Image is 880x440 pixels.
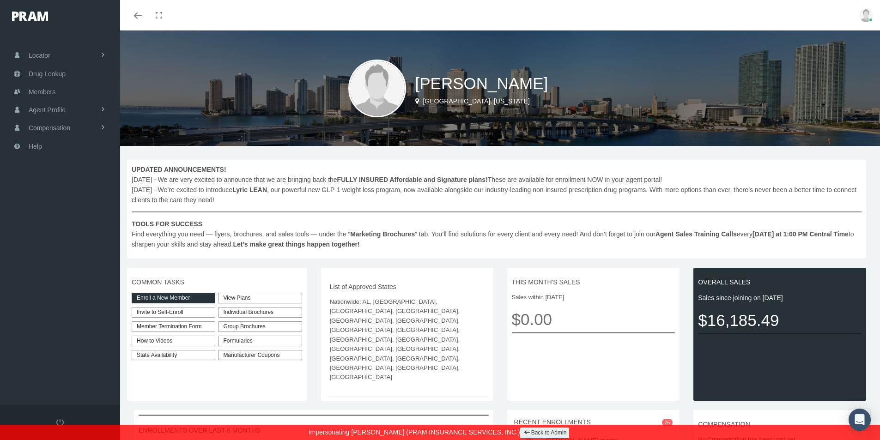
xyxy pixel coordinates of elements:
span: [DATE] - We are very excited to announce that we are bringing back the These are available for en... [132,164,862,249]
a: View Plans [218,293,302,303]
b: UPDATED ANNOUNCEMENTS! [132,166,226,173]
a: Manufacturer Coupons [218,350,302,361]
span: COMPENSATION [698,419,862,429]
b: Lyric LEAN [232,186,267,193]
div: Formularies [218,336,302,346]
b: Agent Sales Training Calls [655,230,737,238]
b: Let’s make great things happen together! [233,241,359,248]
span: Sales within [DATE] [512,293,675,302]
span: Locator [29,47,50,64]
a: Enroll a New Member [132,293,215,303]
b: FULLY INSURED Affordable and Signature plans! [337,176,488,183]
span: Members [29,83,55,101]
div: Individual Brochures [218,307,302,318]
div: Group Brochures [218,321,302,332]
span: [PERSON_NAME] [415,74,548,92]
b: [DATE] at 1:00 PM Central Time [753,230,849,238]
b: TOOLS FOR SUCCESS [132,220,202,228]
span: OVERALL SALES [698,277,862,287]
span: $16,185.49 [698,307,862,333]
b: Marketing Brochures [350,230,415,238]
span: RECENT ENROLLMENTS [514,418,591,426]
span: Compensation [29,119,70,137]
a: How to Videos [132,336,215,346]
img: PRAM_20_x_78.png [12,12,48,21]
a: Member Termination Form [132,321,215,332]
div: Open Intercom Messenger [849,409,871,431]
div: Impersonating [PERSON_NAME] (PRAM INSURANCE SERVICES, INC.) [7,425,873,440]
a: Invite to Self-Enroll [132,307,215,318]
img: user-placeholder.jpg [859,8,873,22]
span: Sales since joining on [DATE] [698,293,862,303]
a: Back to Admin [520,428,570,438]
span: Help [29,138,42,155]
span: List of Approved States [330,282,484,292]
span: THIS MONTH'S SALES [512,277,675,287]
span: Drug Lookup [29,65,66,83]
a: State Availability [132,350,215,361]
span: COMMON TASKS [132,277,302,287]
span: $0.00 [512,307,675,332]
span: Agent Profile [29,101,66,119]
span: [GEOGRAPHIC_DATA], [US_STATE] [423,97,530,105]
span: Nationwide: AL, [GEOGRAPHIC_DATA], [GEOGRAPHIC_DATA], [GEOGRAPHIC_DATA], [GEOGRAPHIC_DATA], [GEOG... [330,297,484,382]
img: user-placeholder.jpg [348,60,406,117]
span: 25 [662,419,673,427]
